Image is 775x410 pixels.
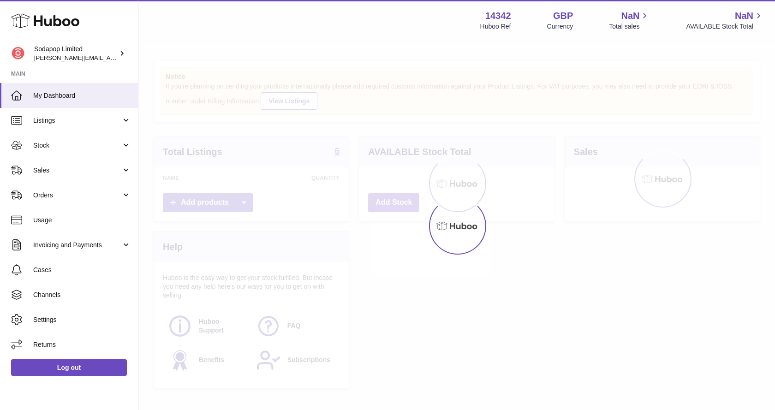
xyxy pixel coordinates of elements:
div: Sodapop Limited [34,45,117,62]
span: Returns [33,340,131,349]
span: Sales [33,166,121,175]
span: Cases [33,266,131,274]
a: Log out [11,359,127,376]
span: Invoicing and Payments [33,241,121,250]
span: Usage [33,216,131,225]
div: Huboo Ref [480,22,511,31]
span: NaN [735,10,753,22]
span: [PERSON_NAME][EMAIL_ADDRESS][DOMAIN_NAME] [34,54,185,61]
strong: 14342 [485,10,511,22]
span: Stock [33,141,121,150]
span: Channels [33,291,131,299]
span: Listings [33,116,121,125]
strong: GBP [553,10,573,22]
img: david@sodapop-audio.co.uk [11,47,25,60]
span: NaN [621,10,639,22]
div: Currency [547,22,573,31]
a: NaN AVAILABLE Stock Total [686,10,764,31]
span: Orders [33,191,121,200]
span: Settings [33,315,131,324]
a: NaN Total sales [609,10,650,31]
span: My Dashboard [33,91,131,100]
span: Total sales [609,22,650,31]
span: AVAILABLE Stock Total [686,22,764,31]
